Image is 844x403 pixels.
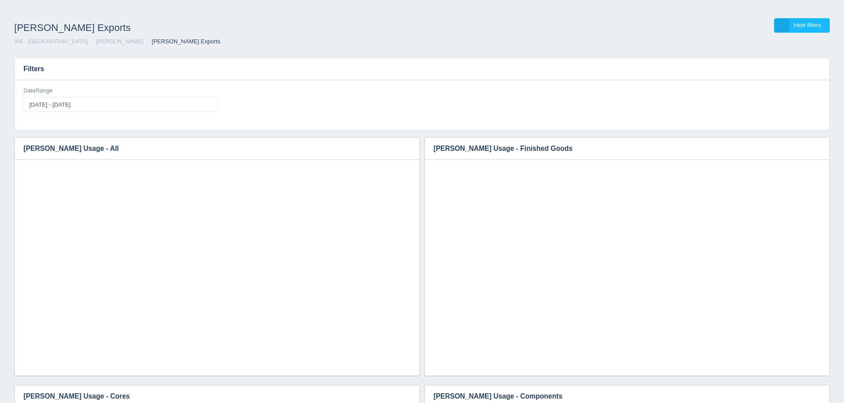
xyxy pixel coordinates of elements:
[23,87,53,95] label: DateRange
[14,18,422,38] h1: [PERSON_NAME] Exports
[96,38,144,45] a: [PERSON_NAME]
[14,38,88,45] a: W6 - [GEOGRAPHIC_DATA]
[774,18,830,33] a: Hide filters
[145,38,221,46] li: [PERSON_NAME] Exports
[794,22,821,28] span: Hide filters
[15,138,406,160] h3: [PERSON_NAME] Usage - All
[15,58,829,80] h3: Filters
[425,138,817,160] h3: [PERSON_NAME] Usage - Finished Goods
